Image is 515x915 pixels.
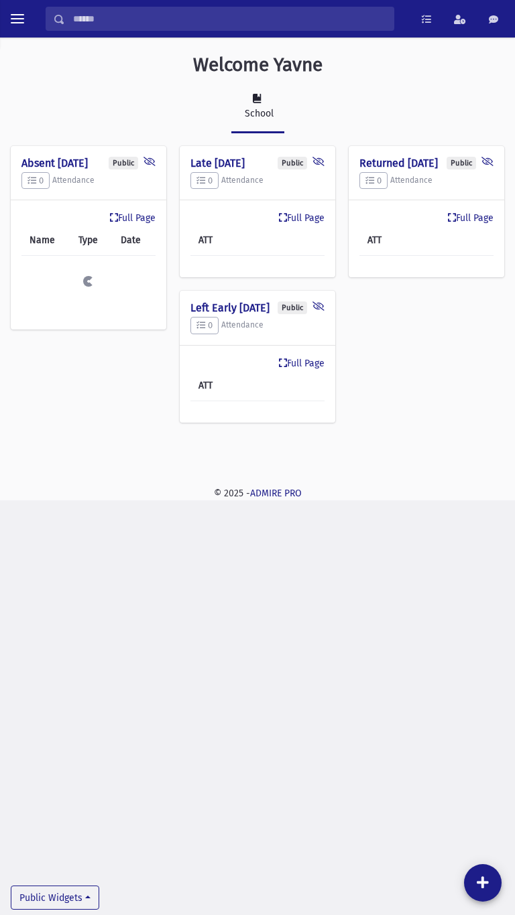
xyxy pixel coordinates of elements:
th: ATT [190,225,233,256]
span: 0 [196,320,213,330]
th: ATT [190,370,233,401]
a: Full Page [110,211,156,225]
a: Full Page [279,211,325,225]
h3: Welcome Yavne [193,54,323,76]
span: 0 [196,175,213,186]
div: Public [109,157,138,169]
button: 0 [190,317,219,334]
h5: Attendance [190,317,325,334]
a: Full Page [448,211,494,225]
h4: Absent [DATE] [21,157,156,169]
button: toggle menu [5,7,30,31]
h4: Late [DATE] [190,157,325,169]
div: Public [278,157,307,169]
h5: Attendance [359,172,494,190]
th: Name [21,225,70,256]
div: Public [447,157,476,169]
h4: Returned [DATE] [359,157,494,169]
a: School [231,82,284,133]
h4: Left Early [DATE] [190,301,325,314]
h5: Attendance [21,172,156,190]
span: 0 [27,175,44,186]
th: ATT [359,225,402,256]
th: Date [113,225,156,256]
a: Full Page [279,356,325,370]
a: ADMIRE PRO [250,488,302,499]
button: 0 [359,172,388,190]
button: Public Widgets [11,886,99,910]
button: 0 [21,172,50,190]
span: 0 [365,175,382,186]
input: Search [65,7,394,31]
th: Type [70,225,113,256]
div: School [242,107,274,121]
div: © 2025 - [11,486,504,500]
button: 0 [190,172,219,190]
div: Public [278,301,307,314]
h5: Attendance [190,172,325,190]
